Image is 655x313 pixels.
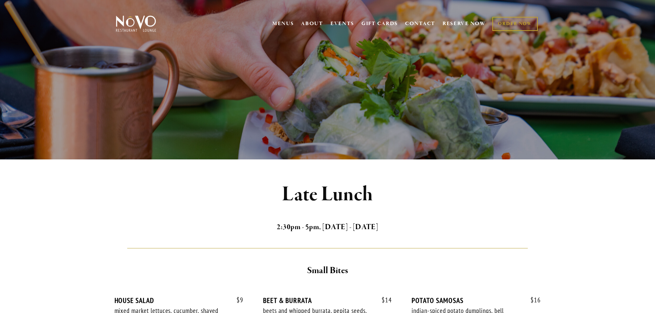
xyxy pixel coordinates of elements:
[307,265,348,277] strong: Small Bites
[531,296,534,304] span: $
[301,20,323,27] a: ABOUT
[330,20,354,27] a: EVENTS
[405,17,435,30] a: CONTACT
[412,296,541,305] div: POTATO SAMOSAS
[114,296,243,305] div: HOUSE SALAD
[237,296,240,304] span: $
[524,296,541,304] span: 16
[230,296,243,304] span: 9
[277,222,379,232] strong: 2:30pm - 5pm, [DATE] - [DATE]
[282,181,373,208] strong: Late Lunch
[114,15,157,32] img: Novo Restaurant &amp; Lounge
[492,17,537,31] a: ORDER NOW
[443,17,486,30] a: RESERVE NOW
[375,296,392,304] span: 14
[272,20,294,27] a: MENUS
[382,296,385,304] span: $
[361,17,398,30] a: GIFT CARDS
[263,296,392,305] div: BEET & BURRATA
